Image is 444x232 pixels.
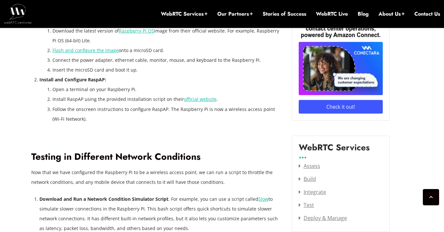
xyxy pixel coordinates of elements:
[414,10,440,18] a: Contact Us
[52,46,282,55] li: onto a microSD card.
[52,26,282,46] li: Download the latest version of image from their official website. For example, Raspberry Pi OS (6...
[299,19,383,114] img: Conectara, modernizing contact center operations, powered by Amazon Connect.
[379,10,405,18] a: About Us
[31,168,282,187] p: Now that we have configured the Raspberry Pi to be a wireless access point, we can run a script t...
[52,55,282,65] li: Connect the power adapter, ethernet cable, monitor, mouse, and keyboard to the Raspberry Pi.
[184,96,217,102] a: official website
[316,10,348,18] a: WebRTC Live
[161,10,208,18] a: WebRTC Services
[299,201,314,209] a: Test
[263,10,306,18] a: Stories of Success
[52,85,282,94] li: Open a terminal on your Raspberry Pi.
[52,94,282,104] li: Install RaspAP using the provided installation script on their .
[217,10,253,18] a: Our Partners
[299,175,316,183] a: Build
[358,10,369,18] a: Blog
[299,143,370,157] label: WebRTC Services
[31,151,282,163] h2: Testing in Different Network Conditions
[52,47,119,53] a: Flash and configure the image
[299,188,326,196] a: Integrate
[299,162,320,170] a: Assess
[119,28,154,34] a: Raspberry Pi OS
[52,65,282,75] li: Insert the microSD card and boot it up.
[39,76,106,83] strong: Install and Configure RaspAP:
[39,196,168,202] strong: Download and Run a Network Condition Simulator Script
[258,196,268,202] a: Slow
[52,104,282,124] li: Follow the onscreen instructions to configure RaspAP. The Raspberry Pi is now a wireless access p...
[299,214,347,222] a: Deploy & Manage
[4,4,32,23] img: WebRTC.ventures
